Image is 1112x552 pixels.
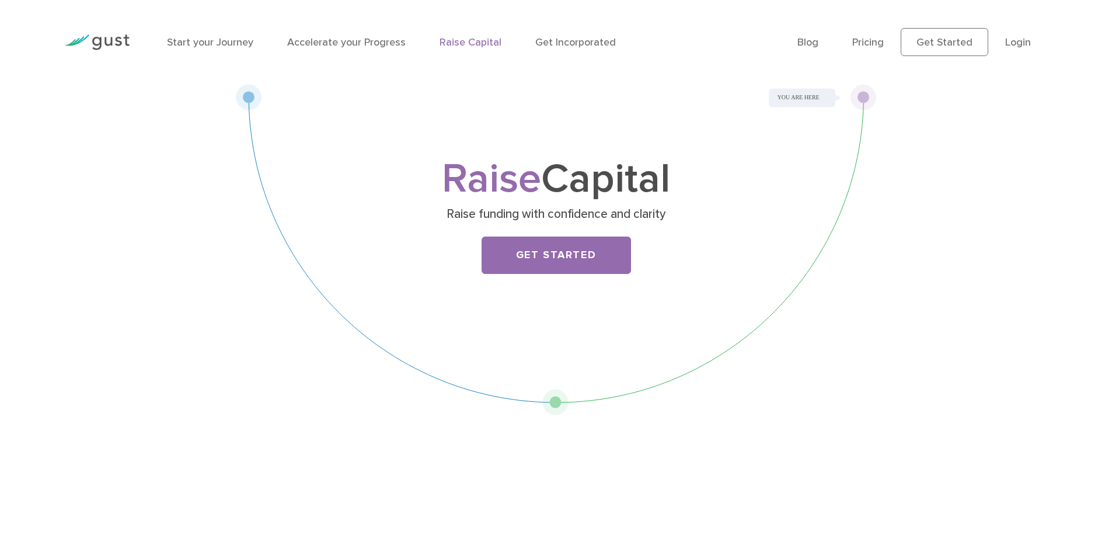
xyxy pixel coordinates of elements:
a: Get Started [482,237,631,274]
a: Pricing [852,36,884,48]
a: Start your Journey [167,36,253,48]
a: Get Started [901,28,988,56]
p: Raise funding with confidence and clarity [330,206,782,223]
a: Accelerate your Progress [287,36,406,48]
h1: Capital [326,161,787,198]
a: Blog [797,36,818,48]
a: Raise Capital [440,36,501,48]
img: Gust Logo [64,34,130,50]
a: Get Incorporated [535,36,616,48]
span: Raise [442,154,541,203]
a: Login [1005,36,1031,48]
